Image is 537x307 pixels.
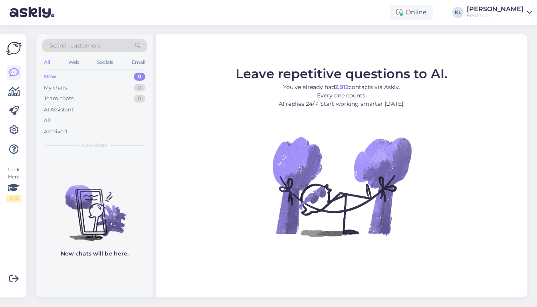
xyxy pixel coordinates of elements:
span: Search customers [50,42,100,50]
div: Eesti Loto [467,12,523,19]
div: Socials [95,57,115,67]
div: Web [67,57,81,67]
div: [PERSON_NAME] [467,6,523,12]
span: Leave repetitive questions to AI. [236,66,448,81]
b: 2,912 [335,83,349,91]
div: KL [452,7,464,18]
a: [PERSON_NAME]Eesti Loto [467,6,532,19]
p: New chats will be here. [61,250,129,258]
div: 0 [134,95,145,103]
div: My chats [44,84,67,92]
div: New [44,73,56,81]
div: All [44,117,51,125]
div: Online [390,5,433,20]
div: Look Here [6,166,21,202]
div: AI Assistant [44,106,73,114]
span: New chats [82,142,107,149]
div: 2 / 3 [6,195,21,202]
img: No chats [36,170,153,242]
div: Archived [44,128,67,136]
img: No Chat active [270,115,414,258]
div: 0 [134,84,145,92]
div: 0 [134,73,145,81]
div: Email [130,57,147,67]
p: You’ve already had contacts via Askly. Every one counts. AI replies 24/7. Start working smarter [... [236,83,448,108]
div: Team chats [44,95,73,103]
img: Askly Logo [6,41,22,56]
div: All [42,57,52,67]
